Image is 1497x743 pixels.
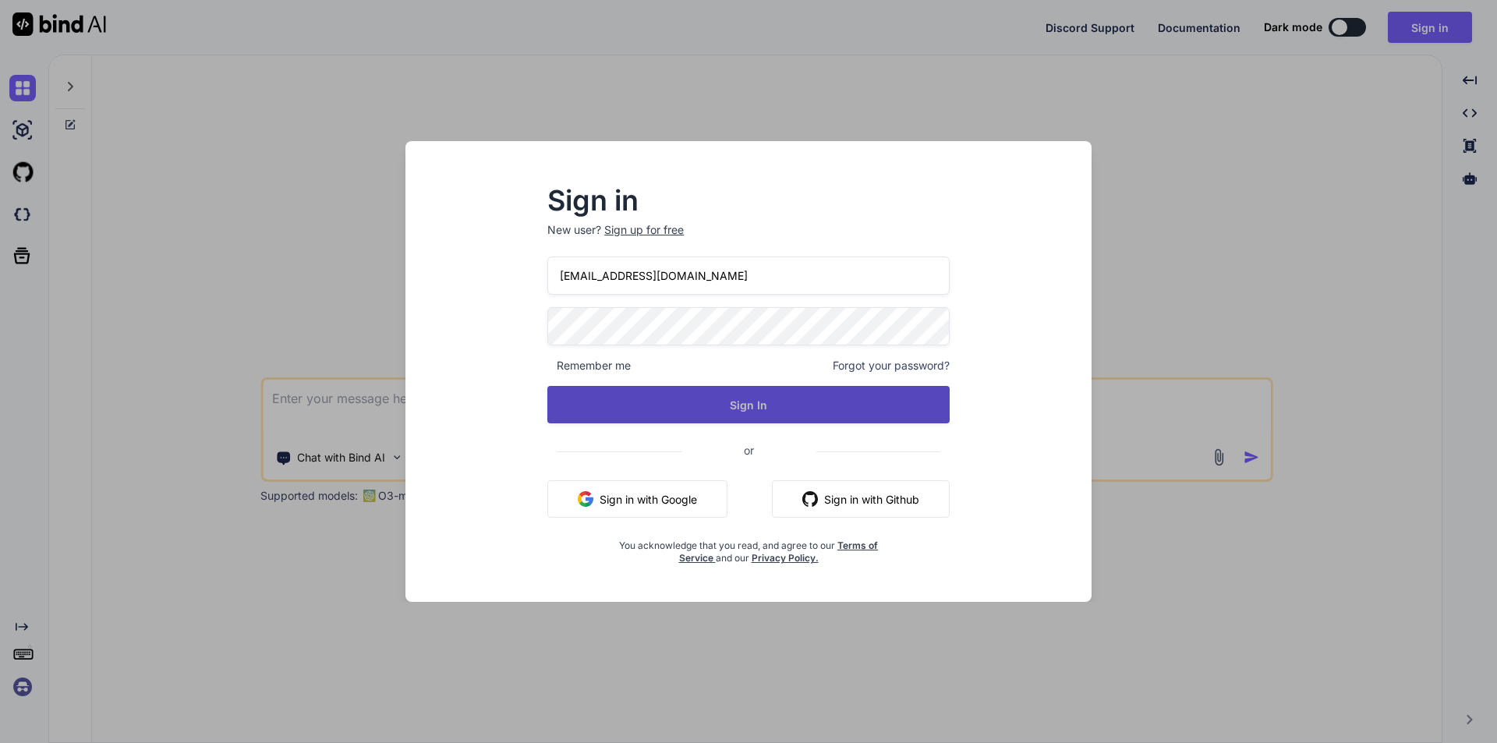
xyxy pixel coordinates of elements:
[547,222,950,257] p: New user?
[547,257,950,295] input: Login or Email
[578,491,593,507] img: google
[802,491,818,507] img: github
[604,222,684,238] div: Sign up for free
[547,188,950,213] h2: Sign in
[772,480,950,518] button: Sign in with Github
[681,431,816,469] span: or
[547,386,950,423] button: Sign In
[752,552,819,564] a: Privacy Policy.
[547,358,631,373] span: Remember me
[547,480,727,518] button: Sign in with Google
[614,530,883,564] div: You acknowledge that you read, and agree to our and our
[833,358,950,373] span: Forgot your password?
[679,540,879,564] a: Terms of Service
